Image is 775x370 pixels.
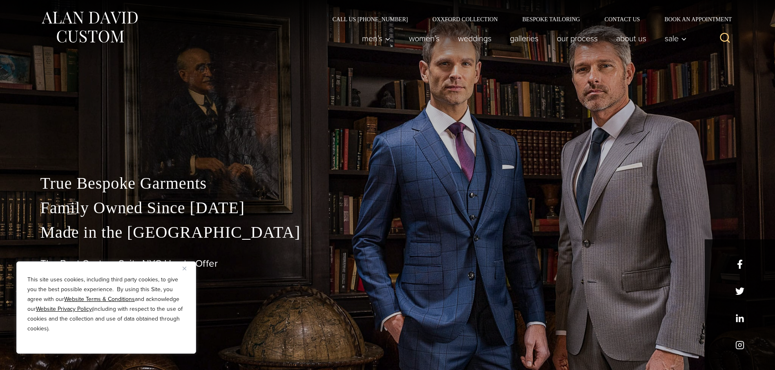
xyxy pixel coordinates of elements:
a: weddings [449,30,500,47]
p: True Bespoke Garments Family Owned Since [DATE] Made in the [GEOGRAPHIC_DATA] [40,171,735,245]
span: Men’s [362,34,391,42]
h1: The Best Custom Suits NYC Has to Offer [40,258,735,270]
a: Website Privacy Policy [36,305,92,313]
a: Website Terms & Conditions [64,295,135,303]
img: Close [183,267,186,270]
a: Book an Appointment [652,16,735,22]
nav: Primary Navigation [353,30,691,47]
a: Galleries [500,30,547,47]
img: Alan David Custom [40,9,138,45]
a: Our Process [547,30,607,47]
button: View Search Form [715,29,735,48]
a: About Us [607,30,655,47]
p: This site uses cookies, including third party cookies, to give you the best possible experience. ... [27,275,185,334]
span: Sale [665,34,687,42]
a: Bespoke Tailoring [510,16,592,22]
a: Oxxford Collection [420,16,510,22]
a: Contact Us [592,16,652,22]
button: Close [183,263,192,273]
a: Women’s [400,30,449,47]
a: Call Us [PHONE_NUMBER] [320,16,420,22]
nav: Secondary Navigation [320,16,735,22]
